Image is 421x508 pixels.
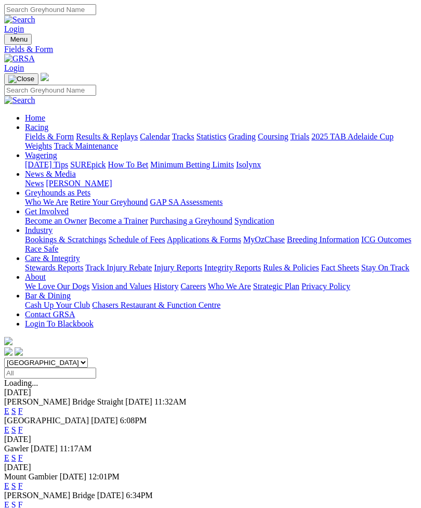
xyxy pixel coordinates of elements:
[361,263,409,272] a: Stay On Track
[25,179,44,188] a: News
[25,235,106,244] a: Bookings & Scratchings
[154,263,202,272] a: Injury Reports
[25,123,48,132] a: Racing
[25,301,90,309] a: Cash Up Your Club
[125,397,152,406] span: [DATE]
[25,235,417,254] div: Industry
[41,73,49,81] img: logo-grsa-white.png
[25,207,69,216] a: Get Involved
[25,263,83,272] a: Stewards Reports
[10,35,28,43] span: Menu
[4,463,417,472] div: [DATE]
[196,132,227,141] a: Statistics
[4,416,89,425] span: [GEOGRAPHIC_DATA]
[4,347,12,356] img: facebook.svg
[31,444,58,453] span: [DATE]
[287,235,359,244] a: Breeding Information
[154,397,187,406] span: 11:32AM
[126,491,153,500] span: 6:34PM
[4,4,96,15] input: Search
[4,425,9,434] a: E
[25,132,417,151] div: Racing
[172,132,194,141] a: Tracks
[18,453,23,462] a: F
[253,282,299,291] a: Strategic Plan
[25,263,417,272] div: Care & Integrity
[25,151,57,160] a: Wagering
[25,301,417,310] div: Bar & Dining
[97,491,124,500] span: [DATE]
[25,282,417,291] div: About
[4,45,417,54] a: Fields & Form
[229,132,256,141] a: Grading
[89,216,148,225] a: Become a Trainer
[108,160,149,169] a: How To Bet
[11,481,16,490] a: S
[258,132,288,141] a: Coursing
[4,453,9,462] a: E
[236,160,261,169] a: Isolynx
[4,397,123,406] span: [PERSON_NAME] Bridge Straight
[46,179,112,188] a: [PERSON_NAME]
[4,435,417,444] div: [DATE]
[321,263,359,272] a: Fact Sheets
[25,282,89,291] a: We Love Our Dogs
[92,301,220,309] a: Chasers Restaurant & Function Centre
[4,472,58,481] span: Mount Gambier
[4,407,9,415] a: E
[11,425,16,434] a: S
[208,282,251,291] a: Who We Are
[15,347,23,356] img: twitter.svg
[70,198,148,206] a: Retire Your Greyhound
[8,75,34,83] img: Close
[25,198,68,206] a: Who We Are
[25,216,87,225] a: Become an Owner
[25,170,76,178] a: News & Media
[25,291,71,300] a: Bar & Dining
[180,282,206,291] a: Careers
[91,282,151,291] a: Vision and Values
[25,160,68,169] a: [DATE] Tips
[25,272,46,281] a: About
[54,141,118,150] a: Track Maintenance
[25,198,417,207] div: Greyhounds as Pets
[70,160,106,169] a: SUREpick
[76,132,138,141] a: Results & Replays
[234,216,274,225] a: Syndication
[120,416,147,425] span: 6:08PM
[4,54,35,63] img: GRSA
[4,34,32,45] button: Toggle navigation
[25,319,94,328] a: Login To Blackbook
[140,132,170,141] a: Calendar
[18,481,23,490] a: F
[25,188,90,197] a: Greyhounds as Pets
[25,310,75,319] a: Contact GRSA
[4,481,9,490] a: E
[4,444,29,453] span: Gawler
[108,235,165,244] a: Schedule of Fees
[11,407,16,415] a: S
[4,85,96,96] input: Search
[150,198,223,206] a: GAP SA Assessments
[167,235,241,244] a: Applications & Forms
[60,444,92,453] span: 11:17AM
[25,141,52,150] a: Weights
[4,337,12,345] img: logo-grsa-white.png
[25,179,417,188] div: News & Media
[301,282,350,291] a: Privacy Policy
[361,235,411,244] a: ICG Outcomes
[91,416,118,425] span: [DATE]
[311,132,393,141] a: 2025 TAB Adelaide Cup
[4,63,24,72] a: Login
[25,226,52,235] a: Industry
[4,388,417,397] div: [DATE]
[243,235,285,244] a: MyOzChase
[4,368,96,379] input: Select date
[25,113,45,122] a: Home
[25,216,417,226] div: Get Involved
[4,491,95,500] span: [PERSON_NAME] Bridge
[204,263,261,272] a: Integrity Reports
[18,425,23,434] a: F
[4,96,35,105] img: Search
